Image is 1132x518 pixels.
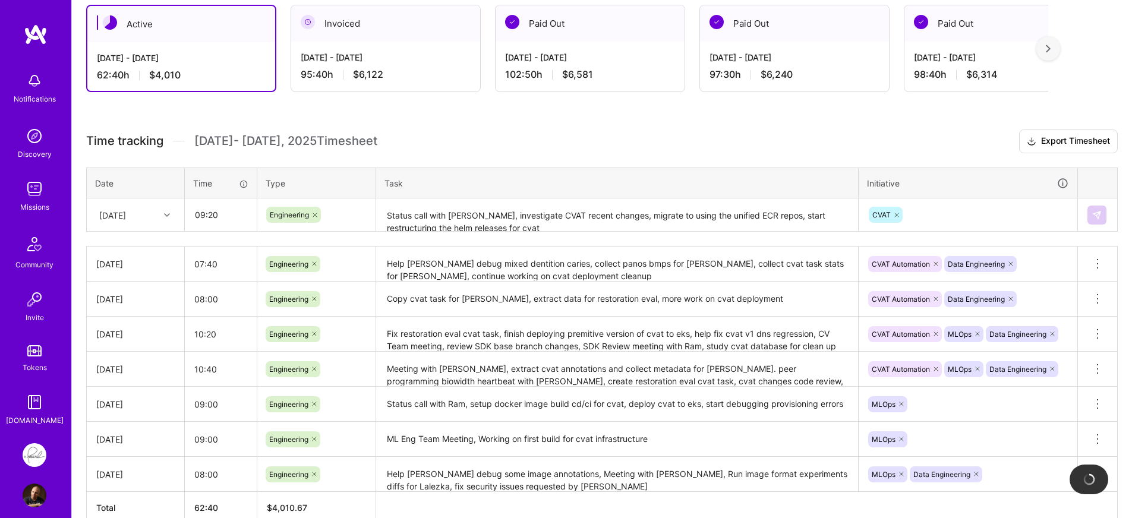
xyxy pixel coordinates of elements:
textarea: Help [PERSON_NAME] debug some image annotations, Meeting with [PERSON_NAME], Run image format exp... [377,458,857,491]
img: guide book [23,390,46,414]
span: Engineering [269,365,308,374]
div: [DATE] - [DATE] [505,51,675,64]
button: Export Timesheet [1019,129,1118,153]
div: Time [193,177,248,189]
img: teamwork [23,177,46,201]
img: right [1046,45,1051,53]
a: Pearl: ML Engineering Team [20,443,49,467]
span: Data Engineering [989,330,1046,339]
span: Data Engineering [913,470,970,479]
span: CVAT [872,210,891,219]
img: loading [1081,471,1098,488]
div: Invite [26,311,44,324]
i: icon Chevron [164,212,170,218]
img: logo [24,24,48,45]
img: Invite [23,288,46,311]
div: Discovery [18,148,52,160]
div: [DATE] - [DATE] [301,51,471,64]
div: [DATE] [96,398,175,410]
th: Type [257,168,376,198]
span: Data Engineering [948,260,1005,269]
input: HH:MM [185,283,257,315]
img: Paid Out [710,15,724,29]
span: $6,240 [761,68,793,81]
div: [DATE] - [DATE] [710,51,879,64]
span: CVAT Automation [872,330,930,339]
textarea: Copy cvat task for [PERSON_NAME], extract data for restoration eval, more work on cvat deployment [377,283,857,315]
span: Engineering [269,470,308,479]
input: HH:MM [185,248,257,280]
textarea: Status call with Ram, setup docker image build cd/ci for cvat, deploy cvat to eks, start debuggin... [377,388,857,421]
span: Time tracking [86,134,163,149]
span: Data Engineering [989,365,1046,374]
div: [DATE] [99,209,126,221]
span: MLOps [872,435,895,444]
textarea: ML Eng Team Meeting, Working on first build for cvat infrastructure [377,423,857,456]
img: User Avatar [23,484,46,507]
textarea: Status call with [PERSON_NAME], investigate CVAT recent changes, migrate to using the unified ECR... [377,200,857,231]
img: Paid Out [505,15,519,29]
div: [DATE] - [DATE] [914,51,1084,64]
span: CVAT Automation [872,365,930,374]
div: 102:50 h [505,68,675,81]
span: [DATE] - [DATE] , 2025 Timesheet [194,134,377,149]
span: $4,010 [149,69,181,81]
th: Task [376,168,859,198]
input: HH:MM [185,459,257,490]
div: Paid Out [904,5,1093,42]
img: Invoiced [301,15,315,29]
img: Pearl: ML Engineering Team [23,443,46,467]
div: 97:30 h [710,68,879,81]
a: User Avatar [20,484,49,507]
div: 95:40 h [301,68,471,81]
span: $6,314 [966,68,997,81]
div: Notifications [14,93,56,105]
div: Community [15,258,53,271]
div: 98:40 h [914,68,1084,81]
textarea: Help [PERSON_NAME] debug mixed dentition caries, collect panos bmps for [PERSON_NAME], collect cv... [377,248,857,280]
img: Submit [1092,210,1102,220]
input: HH:MM [185,424,257,455]
div: [DATE] [96,328,175,340]
span: MLOps [948,365,972,374]
div: Paid Out [700,5,889,42]
input: HH:MM [185,389,257,420]
input: HH:MM [185,199,256,230]
span: Engineering [269,330,308,339]
span: MLOps [872,470,895,479]
img: bell [23,69,46,93]
span: Engineering [269,400,308,409]
span: MLOps [872,400,895,409]
i: icon Download [1027,135,1036,148]
span: $6,122 [353,68,383,81]
img: Active [103,15,117,30]
img: Community [20,230,49,258]
span: MLOps [948,330,972,339]
div: Initiative [867,176,1069,190]
span: Engineering [270,210,309,219]
div: Tokens [23,361,47,374]
div: null [1087,206,1108,225]
span: $ 4,010.67 [267,503,307,513]
div: Paid Out [496,5,685,42]
div: [DATE] [96,293,175,305]
th: Date [87,168,185,198]
div: Invoiced [291,5,480,42]
div: [DATE] - [DATE] [97,52,266,64]
span: CVAT Automation [872,295,930,304]
div: [DATE] [96,258,175,270]
div: 62:40 h [97,69,266,81]
span: CVAT Automation [872,260,930,269]
div: Active [87,6,275,42]
textarea: Meeting with [PERSON_NAME], extract cvat annotations and collect metadata for [PERSON_NAME]. peer... [377,353,857,386]
span: Engineering [269,295,308,304]
div: [DATE] [96,433,175,446]
input: HH:MM [185,353,257,385]
textarea: Fix restoration eval cvat task, finish deploying premitive version of cvat to eks, help fix cvat ... [377,318,857,350]
span: Engineering [269,260,308,269]
div: [DATE] [96,363,175,375]
span: Data Engineering [948,295,1005,304]
div: [DOMAIN_NAME] [6,414,64,427]
img: discovery [23,124,46,148]
span: Engineering [269,435,308,444]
